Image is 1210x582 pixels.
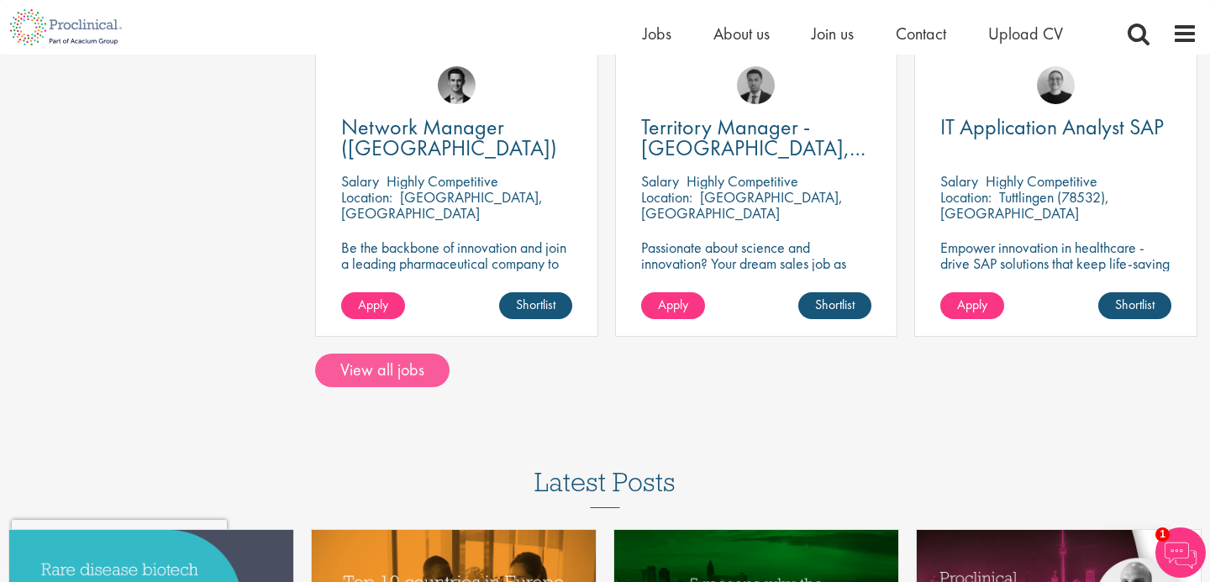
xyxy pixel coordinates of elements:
iframe: reCAPTCHA [12,520,227,570]
a: Jobs [643,23,671,45]
p: Passionate about science and innovation? Your dream sales job as Territory Manager awaits! [641,239,872,287]
a: View all jobs [315,354,450,387]
span: Salary [341,171,379,191]
span: Salary [641,171,679,191]
span: Apply [957,296,987,313]
span: Territory Manager - [GEOGRAPHIC_DATA], [GEOGRAPHIC_DATA] [641,113,865,183]
a: IT Application Analyst SAP [940,117,1171,138]
p: Empower innovation in healthcare - drive SAP solutions that keep life-saving technology running s... [940,239,1171,287]
img: Carl Gbolade [737,66,775,104]
span: 1 [1155,527,1170,542]
span: Apply [658,296,688,313]
a: Apply [341,292,405,319]
a: Apply [940,292,1004,319]
a: Shortlist [499,292,572,319]
span: IT Application Analyst SAP [940,113,1164,141]
p: [GEOGRAPHIC_DATA], [GEOGRAPHIC_DATA] [641,187,843,223]
img: Chatbot [1155,527,1206,578]
a: About us [713,23,770,45]
img: Emma Pretorious [1037,66,1075,104]
span: Location: [641,187,692,207]
span: Salary [940,171,978,191]
span: Network Manager ([GEOGRAPHIC_DATA]) [341,113,557,162]
p: Highly Competitive [687,171,798,191]
p: Highly Competitive [387,171,498,191]
a: Join us [812,23,854,45]
span: Location: [341,187,392,207]
p: Be the backbone of innovation and join a leading pharmaceutical company to help keep life-changin... [341,239,572,303]
a: Apply [641,292,705,319]
a: Shortlist [1098,292,1171,319]
p: Tuttlingen (78532), [GEOGRAPHIC_DATA] [940,187,1109,223]
a: Territory Manager - [GEOGRAPHIC_DATA], [GEOGRAPHIC_DATA] [641,117,872,159]
a: Shortlist [798,292,871,319]
img: Max Slevogt [438,66,476,104]
p: [GEOGRAPHIC_DATA], [GEOGRAPHIC_DATA] [341,187,543,223]
a: Network Manager ([GEOGRAPHIC_DATA]) [341,117,572,159]
p: Highly Competitive [986,171,1097,191]
span: Location: [940,187,992,207]
a: Contact [896,23,946,45]
span: Apply [358,296,388,313]
h3: Latest Posts [534,468,676,508]
a: Upload CV [988,23,1063,45]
